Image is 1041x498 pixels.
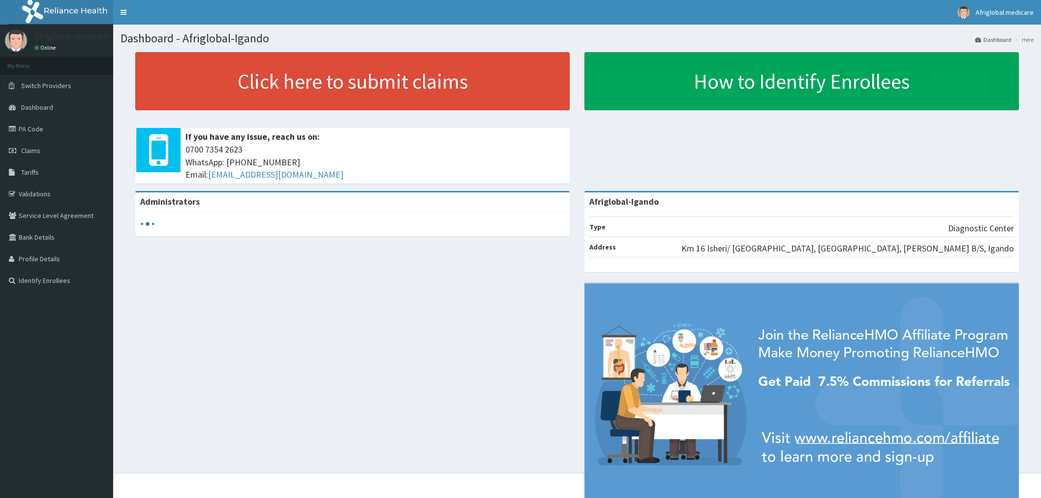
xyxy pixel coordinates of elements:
b: Address [589,243,616,251]
h1: Dashboard - Afriglobal-Igando [121,32,1034,45]
span: Claims [21,146,40,155]
img: User Image [5,30,27,52]
img: User Image [957,6,970,19]
span: Tariffs [21,168,39,177]
b: If you have any issue, reach us on: [185,131,320,142]
p: Afriglobal medicare [34,32,109,41]
span: Dashboard [21,103,53,112]
strong: Afriglobal-Igando [589,196,659,207]
b: Type [589,222,606,231]
span: 0700 7354 2623 WhatsApp: [PHONE_NUMBER] Email: [185,143,565,181]
span: Afriglobal medicare [976,8,1034,17]
a: How to Identify Enrollees [584,52,1019,110]
a: Click here to submit claims [135,52,570,110]
p: Diagnostic Center [948,222,1014,235]
a: Online [34,44,58,51]
svg: audio-loading [140,217,155,231]
a: [EMAIL_ADDRESS][DOMAIN_NAME] [208,169,343,180]
b: Administrators [140,196,200,207]
p: Km 16 Isheri/ [GEOGRAPHIC_DATA], [GEOGRAPHIC_DATA], [PERSON_NAME] B/S, Igando [681,242,1014,255]
li: Here [1012,35,1034,44]
span: Switch Providers [21,81,71,90]
a: Dashboard [975,35,1011,44]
